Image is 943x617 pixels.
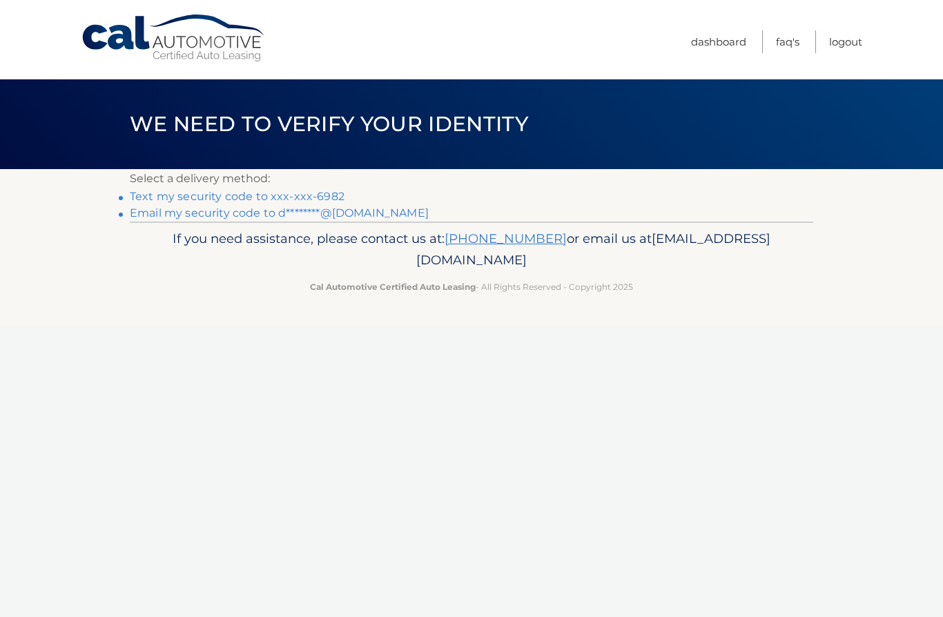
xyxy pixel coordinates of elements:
[130,206,429,219] a: Email my security code to d********@[DOMAIN_NAME]
[130,169,813,188] p: Select a delivery method:
[445,231,567,246] a: [PHONE_NUMBER]
[139,228,804,272] p: If you need assistance, please contact us at: or email us at
[310,282,476,292] strong: Cal Automotive Certified Auto Leasing
[130,190,344,203] a: Text my security code to xxx-xxx-6982
[130,111,528,137] span: We need to verify your identity
[691,30,746,53] a: Dashboard
[81,14,267,63] a: Cal Automotive
[776,30,799,53] a: FAQ's
[829,30,862,53] a: Logout
[139,280,804,294] p: - All Rights Reserved - Copyright 2025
